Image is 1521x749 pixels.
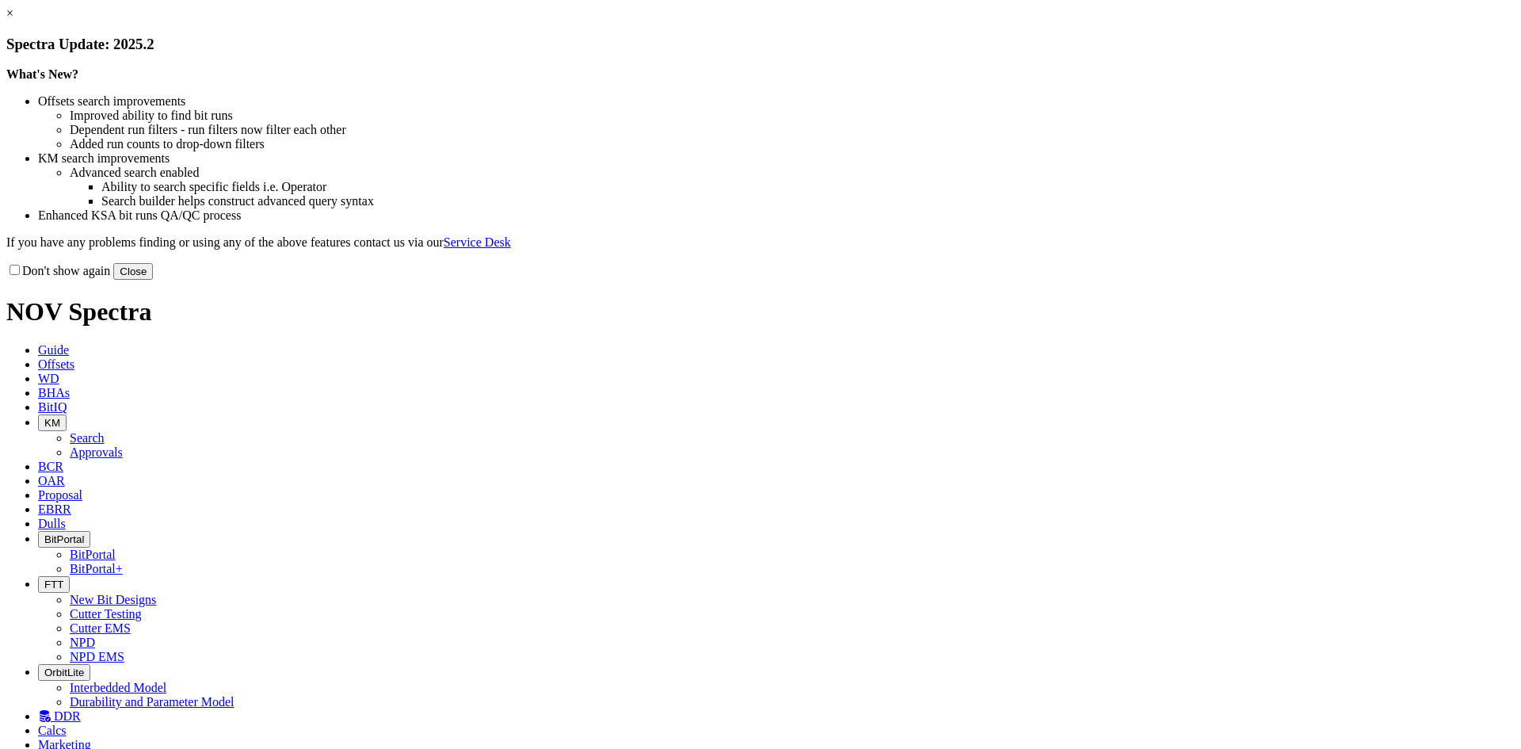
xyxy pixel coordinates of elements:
span: BitIQ [38,400,67,414]
a: NPD EMS [70,650,124,663]
li: Added run counts to drop-down filters [70,137,1515,151]
a: BitPortal [70,548,116,561]
li: Advanced search enabled [70,166,1515,180]
a: Interbedded Model [70,681,166,694]
h3: Spectra Update: 2025.2 [6,36,1515,53]
span: BitPortal [44,533,84,545]
span: Proposal [38,488,82,502]
span: OAR [38,474,65,487]
span: Offsets [38,357,74,371]
li: Improved ability to find bit runs [70,109,1515,123]
input: Don't show again [10,265,20,275]
li: Ability to search specific fields i.e. Operator [101,180,1515,194]
span: KM [44,417,60,429]
a: × [6,6,13,20]
button: Close [113,263,153,280]
a: BitPortal+ [70,562,123,575]
span: WD [38,372,59,385]
a: Approvals [70,445,123,459]
li: Dependent run filters - run filters now filter each other [70,123,1515,137]
span: BCR [38,460,63,473]
a: Durability and Parameter Model [70,695,234,709]
a: Cutter Testing [70,607,142,621]
span: Calcs [38,724,67,737]
span: EBRR [38,503,71,516]
li: Enhanced KSA bit runs QA/QC process [38,208,1515,223]
span: Dulls [38,517,66,530]
a: Cutter EMS [70,621,131,635]
span: DDR [54,709,81,723]
span: BHAs [38,386,70,399]
a: Service Desk [444,235,511,249]
a: NPD [70,636,95,649]
p: If you have any problems finding or using any of the above features contact us via our [6,235,1515,250]
a: New Bit Designs [70,593,156,606]
span: OrbitLite [44,667,84,678]
span: FTT [44,579,63,590]
label: Don't show again [6,264,110,277]
li: Search builder helps construct advanced query syntax [101,194,1515,208]
h1: NOV Spectra [6,297,1515,327]
a: Search [70,431,105,445]
strong: What's New? [6,67,78,81]
li: Offsets search improvements [38,94,1515,109]
span: Guide [38,343,69,357]
li: KM search improvements [38,151,1515,166]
